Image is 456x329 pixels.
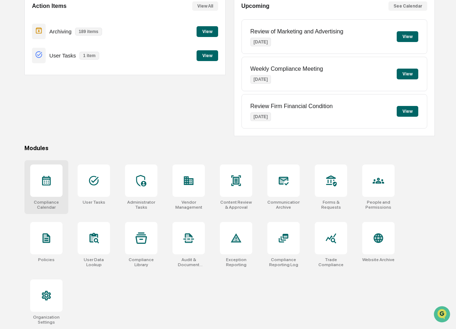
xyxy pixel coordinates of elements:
[83,200,105,205] div: User Tasks
[241,3,270,9] h2: Upcoming
[38,257,55,262] div: Policies
[220,257,252,267] div: Exception Reporting
[49,88,92,101] a: 🗄️Attestations
[30,200,63,210] div: Compliance Calendar
[79,52,99,60] p: 1 item
[250,38,271,46] p: [DATE]
[197,26,218,37] button: View
[433,305,452,325] iframe: Open customer support
[172,200,205,210] div: Vendor Management
[315,257,347,267] div: Trade Compliance
[197,52,218,59] a: View
[7,91,13,97] div: 🖐️
[125,257,157,267] div: Compliance Library
[14,91,46,98] span: Preclearance
[75,28,102,36] p: 189 items
[30,315,63,325] div: Organization Settings
[122,57,131,66] button: Start new chat
[250,28,344,35] p: Review of Marketing and Advertising
[197,28,218,34] a: View
[49,52,76,59] p: User Tasks
[397,31,418,42] button: View
[32,3,66,9] h2: Action Items
[4,88,49,101] a: 🖐️Preclearance
[397,106,418,117] button: View
[4,101,48,114] a: 🔎Data Lookup
[397,69,418,79] button: View
[250,75,271,84] p: [DATE]
[172,257,205,267] div: Audit & Document Logs
[24,55,118,62] div: Start new chat
[220,200,252,210] div: Content Review & Approval
[362,257,395,262] div: Website Archive
[197,50,218,61] button: View
[192,1,218,11] button: View All
[267,200,300,210] div: Communications Archive
[72,122,87,127] span: Pylon
[7,15,131,27] p: How can we help?
[362,200,395,210] div: People and Permissions
[51,121,87,127] a: Powered byPylon
[388,1,427,11] button: See Calendar
[250,103,333,110] p: Review Firm Financial Condition
[250,112,271,121] p: [DATE]
[49,28,72,34] p: Archiving
[52,91,58,97] div: 🗄️
[250,66,323,72] p: Weekly Compliance Meeting
[7,105,13,111] div: 🔎
[78,257,110,267] div: User Data Lookup
[59,91,89,98] span: Attestations
[267,257,300,267] div: Compliance Reporting Log
[24,145,435,152] div: Modules
[24,62,91,68] div: We're available if you need us!
[7,55,20,68] img: 1746055101610-c473b297-6a78-478c-a979-82029cc54cd1
[315,200,347,210] div: Forms & Requests
[125,200,157,210] div: Administrator Tasks
[14,104,45,111] span: Data Lookup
